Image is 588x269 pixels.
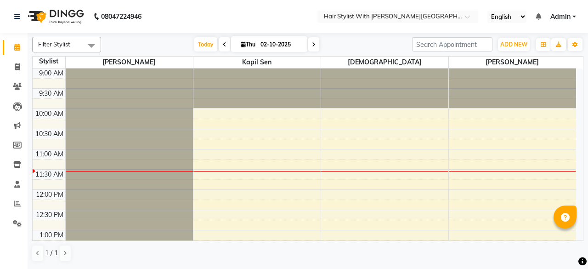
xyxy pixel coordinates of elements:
span: 1 / 1 [45,248,58,258]
span: Admin [550,12,571,22]
input: Search Appointment [412,37,492,52]
div: 9:00 AM [37,69,65,78]
div: 11:00 AM [34,149,65,159]
div: 1:00 PM [38,230,65,240]
span: Filter Stylist [38,40,70,48]
div: 10:00 AM [34,109,65,119]
div: 11:30 AM [34,170,65,179]
span: Thu [238,41,258,48]
img: logo [23,4,86,29]
input: 2025-10-02 [258,38,304,52]
span: [PERSON_NAME] [66,57,193,68]
div: Stylist [33,57,65,66]
span: Today [194,37,217,52]
div: 10:30 AM [34,129,65,139]
div: 9:30 AM [37,89,65,98]
span: [PERSON_NAME] [449,57,577,68]
div: 12:30 PM [34,210,65,220]
span: ADD NEW [500,41,527,48]
div: 12:00 PM [34,190,65,200]
b: 08047224946 [101,4,141,29]
button: ADD NEW [498,38,530,51]
span: Kapil sen [193,57,321,68]
span: [DEMOGRAPHIC_DATA] [321,57,448,68]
